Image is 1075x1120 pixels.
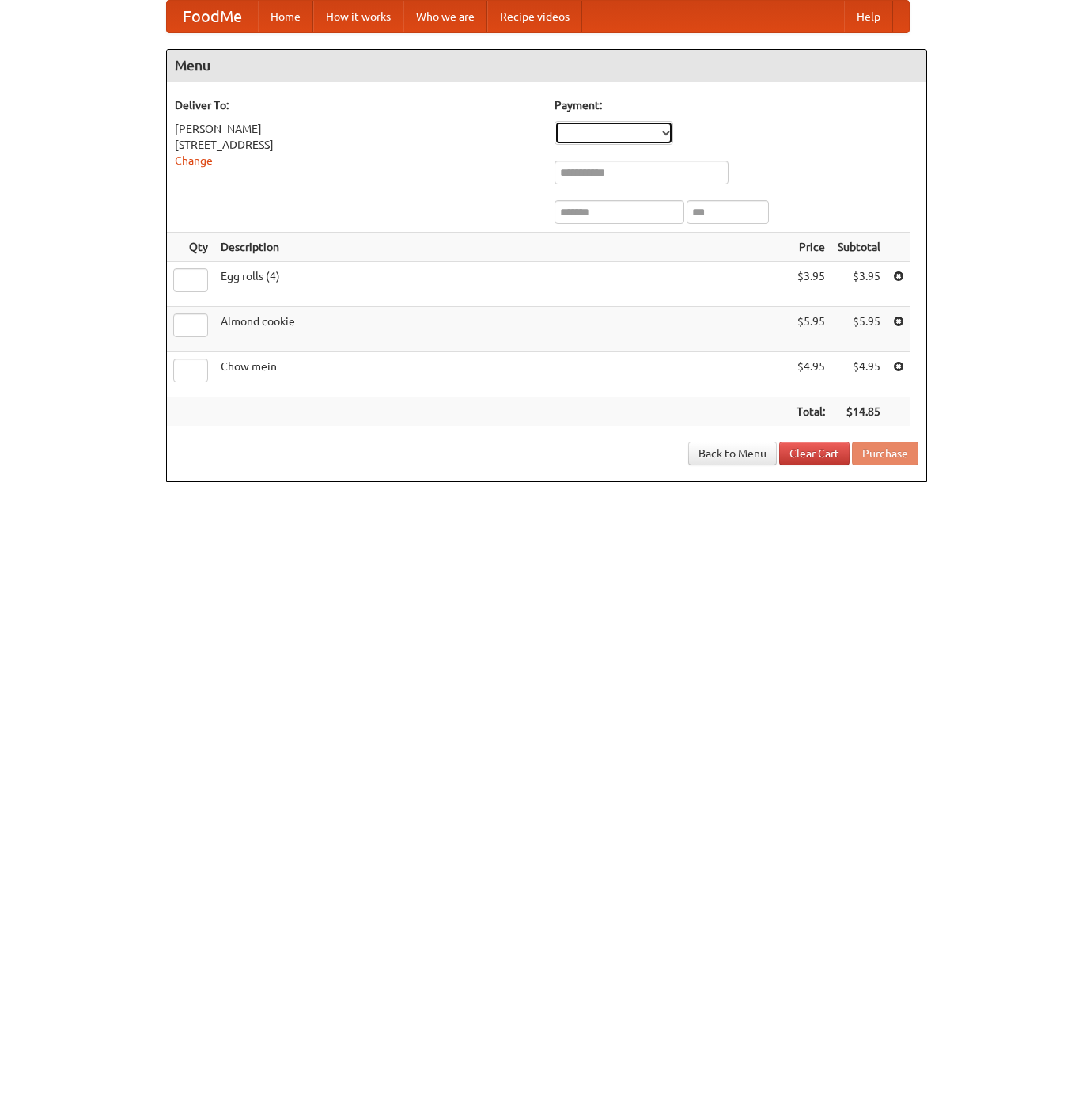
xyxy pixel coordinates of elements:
td: Egg rolls (4) [214,262,790,307]
th: Subtotal [831,233,887,262]
a: Clear Cart [779,442,850,465]
td: $4.95 [790,352,831,397]
a: Back to Menu [688,442,777,465]
h4: Menu [167,50,926,82]
th: Description [214,233,790,262]
td: Almond cookie [214,307,790,352]
th: Price [790,233,831,262]
td: $4.95 [831,352,887,397]
a: Who we are [403,1,487,32]
div: [PERSON_NAME] [175,121,539,137]
td: $5.95 [831,307,887,352]
th: $14.85 [831,397,887,427]
td: $5.95 [790,307,831,352]
th: Qty [167,233,214,262]
th: Total: [790,397,831,427]
a: Change [175,154,213,167]
a: Home [258,1,313,32]
button: Purchase [852,442,918,465]
td: $3.95 [831,262,887,307]
div: [STREET_ADDRESS] [175,137,539,153]
td: Chow mein [214,352,790,397]
a: How it works [313,1,403,32]
h5: Payment: [555,97,918,113]
a: Help [844,1,893,32]
a: Recipe videos [487,1,582,32]
a: FoodMe [167,1,258,32]
td: $3.95 [790,262,831,307]
h5: Deliver To: [175,97,539,113]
